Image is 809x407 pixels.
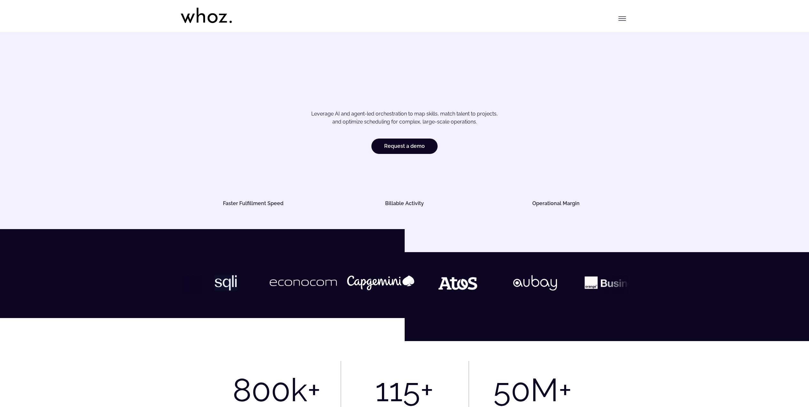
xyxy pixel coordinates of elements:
[616,12,629,25] button: Toggle menu
[339,201,470,206] h5: Billable Activity
[491,201,621,206] h5: Operational Margin
[371,139,438,154] a: Request a demo
[188,201,318,206] h5: Faster Fulfillment Speed
[203,110,606,126] p: Leverage AI and agent-led orchestration to map skills, match talent to projects, and optimize sch...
